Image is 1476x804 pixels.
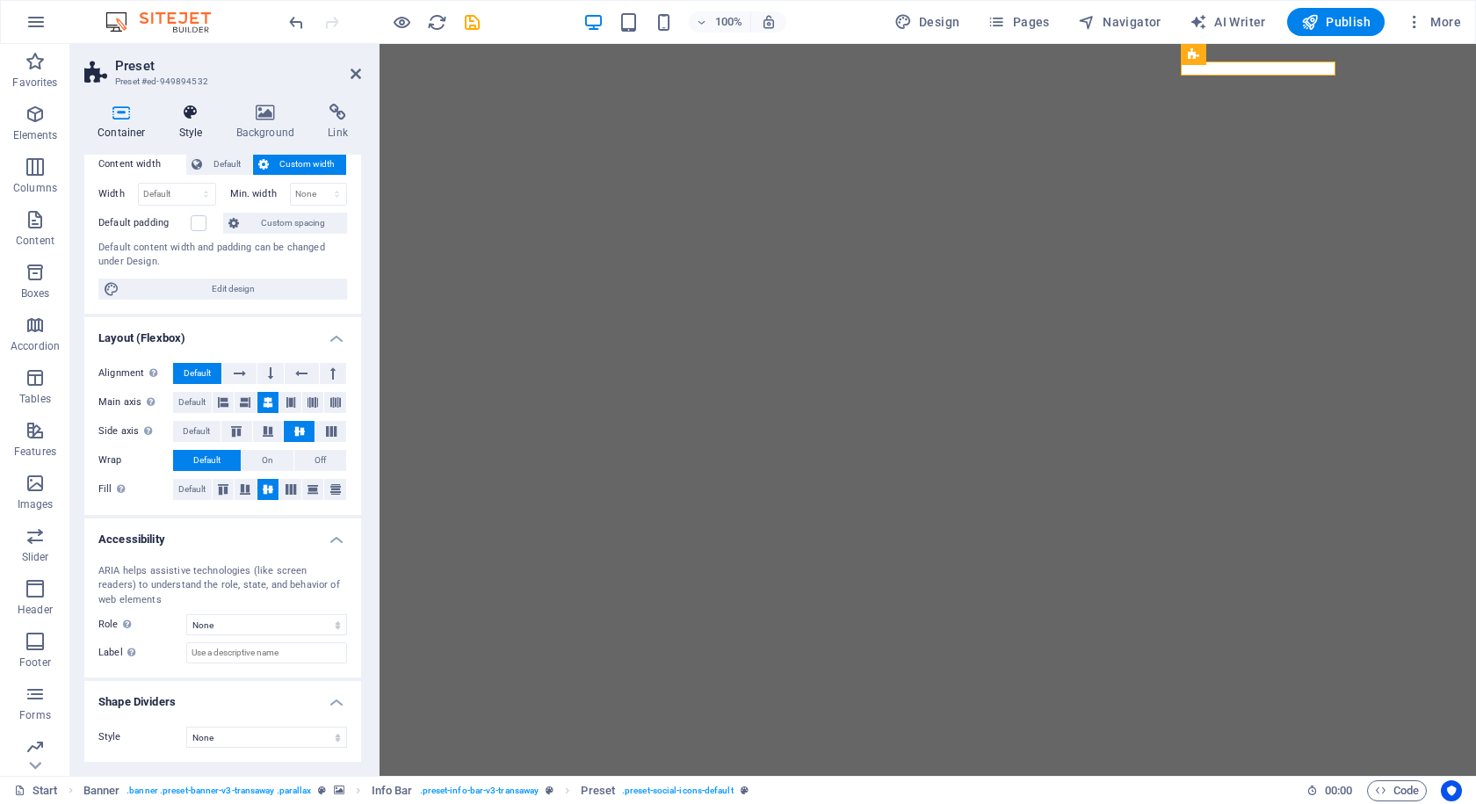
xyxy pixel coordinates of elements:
[115,74,326,90] h3: Preset #ed-949894532
[98,450,173,471] label: Wrap
[127,780,311,801] span: . banner .preset-banner-v3-transaway .parallax
[334,786,344,795] i: This element contains a background
[315,104,361,141] h4: Link
[420,780,539,801] span: . preset-info-bar-v3-transaway
[262,450,273,471] span: On
[1325,780,1352,801] span: 00 00
[887,8,967,36] button: Design
[84,104,166,141] h4: Container
[98,614,136,635] span: Role
[173,450,241,471] button: Default
[186,154,252,175] button: Default
[11,339,60,353] p: Accordion
[286,12,307,33] i: Undo: Change text (Ctrl+Z)
[19,656,51,670] p: Footer
[426,11,447,33] button: reload
[223,104,315,141] h4: Background
[19,392,51,406] p: Tables
[207,154,247,175] span: Default
[98,564,347,608] div: ARIA helps assistive technologies (like screen readers) to understand the role, state, and behavi...
[98,392,173,413] label: Main axis
[622,780,734,801] span: . preset-social-icons-default
[14,445,56,459] p: Features
[22,550,49,564] p: Slider
[546,786,553,795] i: This element is a customizable preset
[84,518,361,550] h4: Accessibility
[173,392,212,413] button: Default
[98,421,173,442] label: Side axis
[286,11,307,33] button: undo
[101,11,233,33] img: Editor Logo
[988,13,1049,31] span: Pages
[318,786,326,795] i: This element is a customizable preset
[186,642,347,663] input: Use a descriptive name
[166,104,223,141] h4: Style
[242,450,293,471] button: On
[83,780,749,801] nav: breadcrumb
[14,780,58,801] a: Click to cancel selection. Double-click to open Pages
[223,213,347,234] button: Custom spacing
[178,392,206,413] span: Default
[894,13,960,31] span: Design
[19,708,51,722] p: Forms
[184,363,211,384] span: Default
[1399,8,1468,36] button: More
[18,603,53,617] p: Header
[98,189,138,199] label: Width
[12,76,57,90] p: Favorites
[16,234,54,248] p: Content
[98,241,347,270] div: Default content width and padding can be changed under Design.
[253,154,347,175] button: Custom width
[98,279,347,300] button: Edit design
[98,642,186,663] label: Label
[1078,13,1161,31] span: Navigator
[193,450,221,471] span: Default
[761,14,777,30] i: On resize automatically adjust zoom level to fit chosen device.
[1287,8,1385,36] button: Publish
[98,154,186,175] label: Content width
[427,12,447,33] i: Reload page
[18,497,54,511] p: Images
[581,780,615,801] span: Click to select. Double-click to edit
[887,8,967,36] div: Design (Ctrl+Alt+Y)
[294,450,346,471] button: Off
[741,786,749,795] i: This element is a customizable preset
[1375,780,1419,801] span: Code
[1301,13,1371,31] span: Publish
[183,421,210,442] span: Default
[715,11,743,33] h6: 100%
[173,479,212,500] button: Default
[244,213,342,234] span: Custom spacing
[462,12,482,33] i: Save (Ctrl+S)
[980,8,1056,36] button: Pages
[84,317,361,349] h4: Layout (Flexbox)
[83,780,120,801] span: Click to select. Double-click to edit
[1406,13,1461,31] span: More
[173,421,221,442] button: Default
[84,681,361,713] h4: Shape Dividers
[689,11,751,33] button: 100%
[315,450,326,471] span: Off
[1367,780,1427,801] button: Code
[372,780,413,801] span: Click to select. Double-click to edit
[13,181,57,195] p: Columns
[98,213,191,234] label: Default padding
[178,479,206,500] span: Default
[1183,8,1273,36] button: AI Writer
[230,189,290,199] label: Min. width
[98,363,173,384] label: Alignment
[274,154,342,175] span: Custom width
[461,11,482,33] button: save
[1306,780,1353,801] h6: Session time
[173,363,221,384] button: Default
[98,731,121,742] span: Style
[13,128,58,142] p: Elements
[1441,780,1462,801] button: Usercentrics
[98,479,173,500] label: Fill
[1337,784,1340,797] span: :
[125,279,342,300] span: Edit design
[1071,8,1168,36] button: Navigator
[21,286,50,301] p: Boxes
[1190,13,1266,31] span: AI Writer
[115,58,361,74] h2: Preset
